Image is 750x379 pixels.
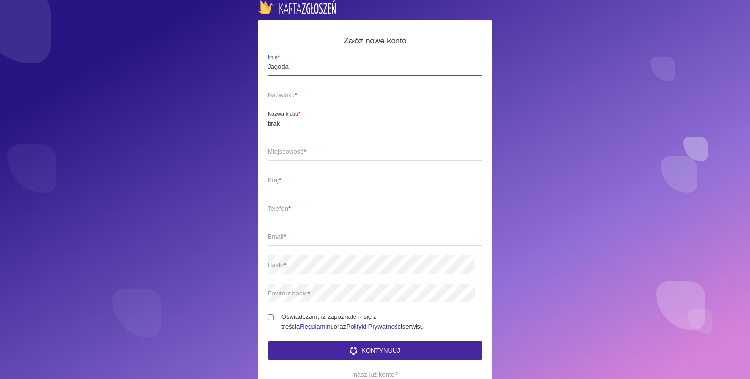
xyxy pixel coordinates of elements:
[268,284,475,302] input: Powtórz hasło*
[268,35,482,47] h5: Załóż nowe konto
[268,289,473,298] span: Powtórz hasło
[268,114,482,132] input: Nazwa klubu*
[268,199,482,217] input: Telefon*
[268,90,473,100] span: Nazwisko
[268,175,473,185] span: Kraj
[268,170,482,189] input: Kraj*
[268,255,475,274] input: Hasło*
[268,232,473,242] span: Email
[268,142,482,161] input: Miejscowość*
[268,147,473,157] span: Miejscowość
[268,204,473,213] span: Telefon
[268,110,497,119] span: Nazwa klubu
[300,323,333,330] a: Regulaminu
[268,227,482,246] input: Email*
[268,57,482,76] input: Imię*
[268,54,497,62] span: Imię
[268,314,274,320] input: Oświadczam, iż zapoznałem się z treściąRegulaminuorazPolityki Prywatnościserwisu
[346,323,402,330] a: Polityki Prywatności
[268,312,482,332] label: Oświadczam, iż zapoznałem się z treścią oraz serwisu
[268,85,482,104] input: Nazwisko*
[268,341,482,360] button: Kontynuuj
[268,260,473,270] span: Hasło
